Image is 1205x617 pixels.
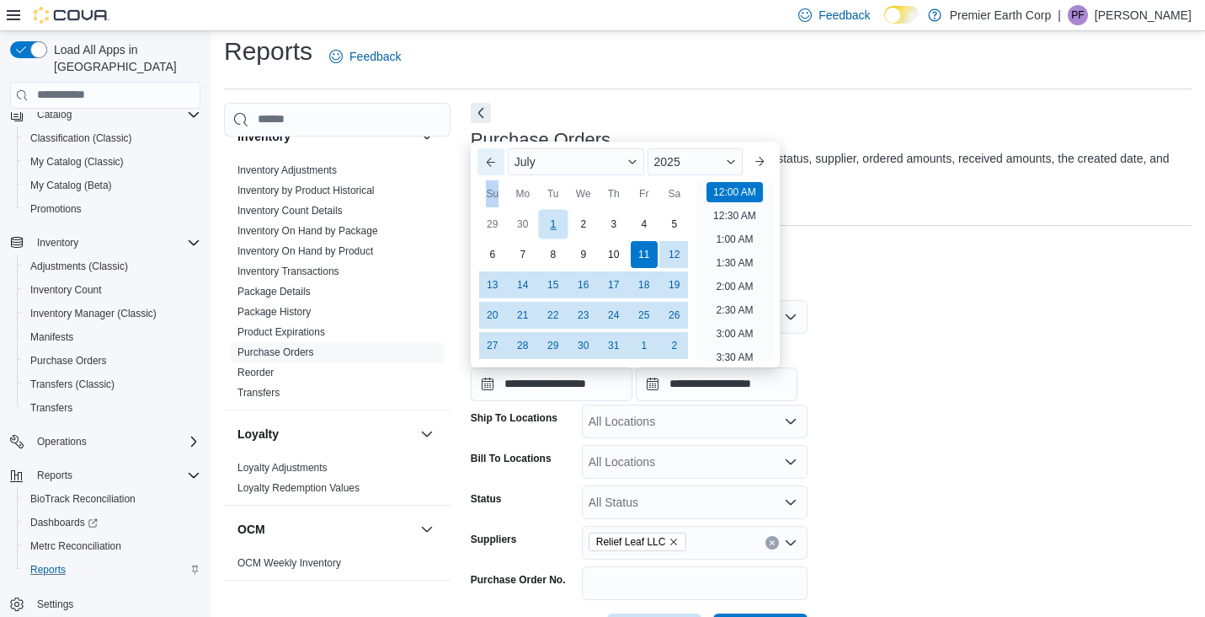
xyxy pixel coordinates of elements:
[709,276,760,297] li: 2:00 AM
[706,182,763,202] li: 12:00 AM
[1071,5,1084,25] span: PF
[477,148,504,175] button: Previous Month
[30,593,200,614] span: Settings
[30,155,124,169] span: My Catalog (Classic)
[237,164,337,177] span: Inventory Adjustments
[661,180,688,207] div: Sa
[479,241,506,268] div: day-6
[508,148,644,175] div: Button. Open the month selector. July is currently selected.
[631,180,658,207] div: Fr
[709,300,760,320] li: 2:30 AM
[1058,5,1061,25] p: |
[37,435,87,448] span: Operations
[600,271,627,298] div: day-17
[37,598,73,611] span: Settings
[24,560,200,580] span: Reports
[509,302,536,329] div: day-21
[24,536,200,556] span: Metrc Reconciliation
[224,160,451,410] div: Inventory
[237,521,265,538] h3: OCM
[24,280,109,300] a: Inventory Count
[17,255,207,278] button: Adjustments (Classic)
[17,325,207,349] button: Manifests
[17,349,207,373] button: Purchase Orders
[30,233,85,253] button: Inventory
[30,260,128,273] span: Adjustments (Classic)
[30,283,102,297] span: Inventory Count
[17,126,207,150] button: Classification (Classic)
[631,302,658,329] div: day-25
[540,302,567,329] div: day-22
[24,199,88,219] a: Promotions
[349,48,401,65] span: Feedback
[654,155,680,169] span: 2025
[30,378,115,391] span: Transfers (Classic)
[471,533,517,546] label: Suppliers
[570,271,597,298] div: day-16
[30,330,73,344] span: Manifests
[24,351,200,371] span: Purchase Orders
[24,398,200,418] span: Transfers
[24,536,128,556] a: Metrc Reconciliation
[237,367,274,378] a: Reorder
[237,386,280,400] span: Transfers
[24,560,72,580] a: Reports
[24,280,200,300] span: Inventory Count
[24,128,139,148] a: Classification (Classic)
[37,108,72,121] span: Catalog
[237,596,277,613] h3: Pricing
[237,204,343,217] span: Inventory Count Details
[24,327,200,347] span: Manifests
[24,512,200,533] span: Dashboards
[17,487,207,511] button: BioTrack Reconciliation
[540,180,567,207] div: Tu
[631,332,658,359] div: day-1
[237,346,314,358] a: Purchase Orders
[1068,5,1088,25] div: Pauline Fonzi
[600,241,627,268] div: day-10
[17,373,207,396] button: Transfers (Classic)
[17,197,207,221] button: Promotions
[746,148,773,175] button: Next month
[600,332,627,359] div: day-31
[509,180,536,207] div: Mo
[24,327,80,347] a: Manifests
[17,302,207,325] button: Inventory Manager (Classic)
[661,241,688,268] div: day-12
[34,7,109,24] img: Cova
[237,266,339,277] a: Inventory Transactions
[24,351,114,371] a: Purchase Orders
[3,103,207,126] button: Catalog
[600,211,627,238] div: day-3
[237,285,311,298] span: Package Details
[471,411,557,425] label: Ship To Locations
[471,130,610,150] h3: Purchase Orders
[30,307,157,320] span: Inventory Manager (Classic)
[237,265,339,278] span: Inventory Transactions
[479,332,506,359] div: day-27
[479,211,506,238] div: day-29
[237,366,274,379] span: Reorder
[570,241,597,268] div: day-9
[596,534,666,550] span: Relief Leaf LLC
[600,180,627,207] div: Th
[237,462,328,474] a: Loyalty Adjustments
[471,452,552,465] label: Bill To Locations
[237,461,328,475] span: Loyalty Adjustments
[509,271,536,298] div: day-14
[648,148,744,175] div: Button. Open the year selector. 2025 is currently selected.
[417,594,437,614] button: Pricing
[3,430,207,453] button: Operations
[237,305,311,319] span: Package History
[17,558,207,582] button: Reports
[24,152,200,172] span: My Catalog (Classic)
[30,401,72,415] span: Transfers
[631,211,658,238] div: day-4
[24,128,200,148] span: Classification (Classic)
[17,174,207,197] button: My Catalog (Beta)
[30,594,80,614] a: Settings
[24,374,121,394] a: Transfers (Classic)
[237,244,373,258] span: Inventory On Hand by Product
[237,128,291,145] h3: Inventory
